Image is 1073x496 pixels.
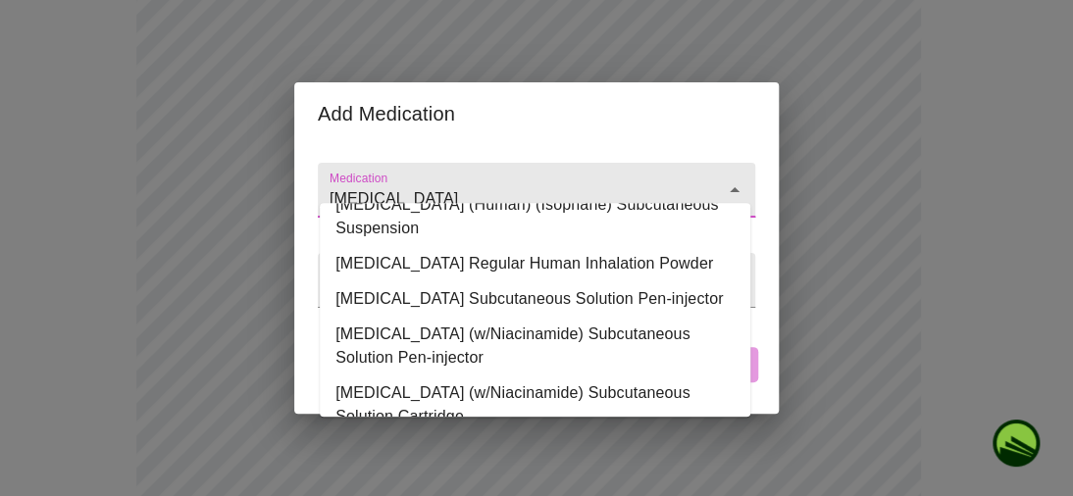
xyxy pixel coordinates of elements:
button: Close [721,176,748,204]
h2: Add Medication [318,98,755,129]
div: ​ [318,253,755,308]
li: [MEDICAL_DATA] (w/Niacinamide) Subcutaneous Solution Pen-injector [320,317,750,375]
li: [MEDICAL_DATA] Subcutaneous Solution Pen-injector [320,281,750,317]
li: [MEDICAL_DATA] Regular Human Inhalation Powder [320,246,750,281]
li: [MEDICAL_DATA] (Human) (Isophane) Subcutaneous Suspension [320,187,750,246]
li: [MEDICAL_DATA] (w/Niacinamide) Subcutaneous Solution Cartridge [320,375,750,434]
